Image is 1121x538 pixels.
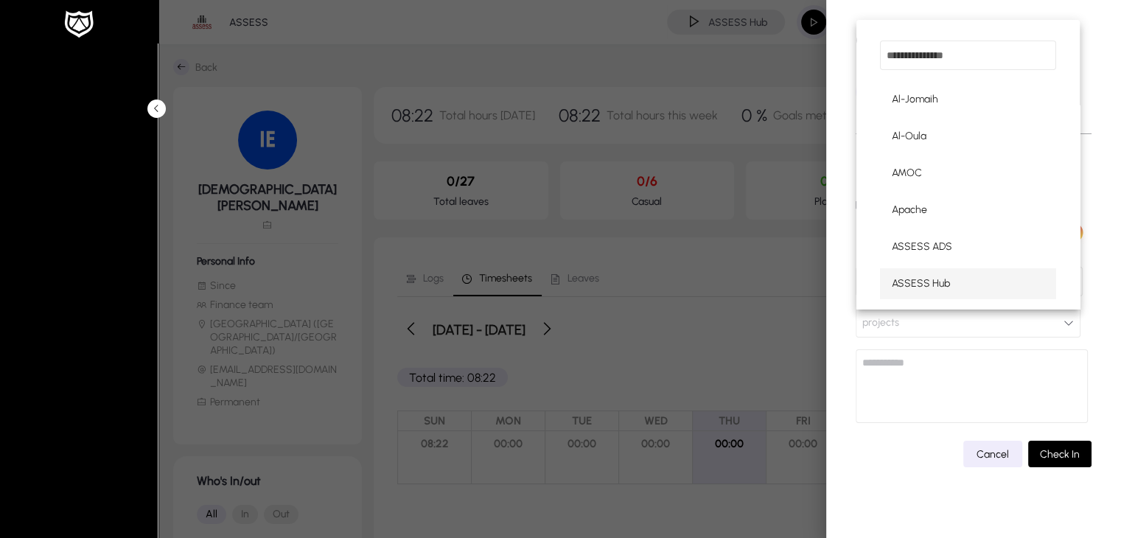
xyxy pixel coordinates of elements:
[880,158,1056,189] mat-option: AMOC
[892,238,952,256] span: ASSESS ADS
[892,91,938,108] span: Al-Jomaih
[880,121,1056,152] mat-option: Al-Oula
[892,164,922,182] span: AMOC
[880,41,1056,70] input: dropdown search
[892,201,927,219] span: Apache
[880,195,1056,226] mat-option: Apache
[880,231,1056,262] mat-option: ASSESS ADS
[880,305,1056,336] mat-option: Assess Learning
[892,127,926,145] span: Al-Oula
[892,275,950,293] span: ASSESS Hub
[880,84,1056,115] mat-option: Al-Jomaih
[880,268,1056,299] mat-option: ASSESS Hub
